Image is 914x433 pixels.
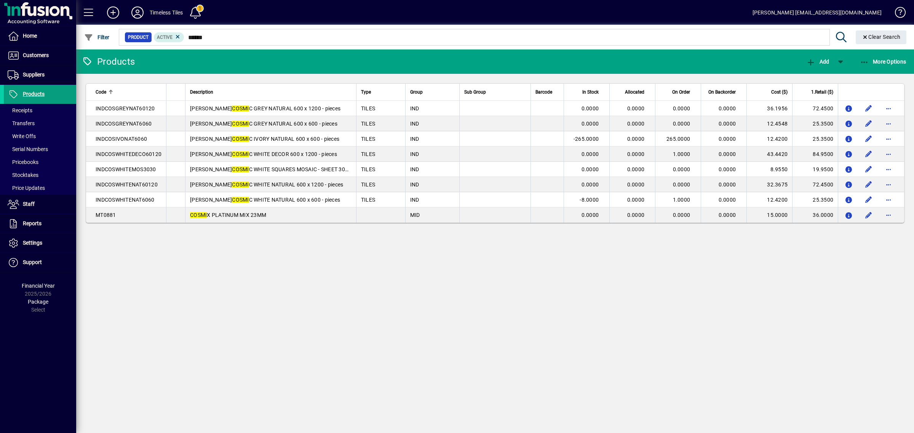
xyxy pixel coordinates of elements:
span: [PERSON_NAME] C GREY NATURAL 600 x 600 - pieces [190,121,337,127]
span: 0.0000 [627,151,645,157]
span: Code [96,88,106,96]
span: Write Offs [8,133,36,139]
div: Barcode [535,88,559,96]
a: Pricebooks [4,156,76,169]
span: 0.0000 [719,121,736,127]
button: More options [882,118,895,130]
button: Edit [863,163,875,175]
em: COSMI [232,151,249,157]
td: 12.4200 [746,192,792,207]
span: 0.0000 [673,181,690,188]
a: Suppliers [4,65,76,84]
span: Transfers [8,120,35,126]
span: 0.0000 [673,166,690,172]
span: 0.0000 [673,121,690,127]
a: Home [4,27,76,46]
em: COSMI [190,212,207,218]
span: MT0881 [96,212,116,218]
a: Write Offs [4,130,76,143]
a: Customers [4,46,76,65]
a: Knowledge Base [889,2,904,26]
div: In Stock [569,88,606,96]
span: Active [157,35,173,40]
button: Add [101,6,125,19]
span: Type [361,88,371,96]
a: Support [4,253,76,272]
span: Description [190,88,213,96]
button: More options [882,178,895,191]
span: Serial Numbers [8,146,48,152]
span: Receipts [8,107,32,113]
mat-chip: Activation Status: Active [154,32,184,42]
span: [PERSON_NAME] C GREY NATURAL 600 x 1200 - pieces [190,105,340,111]
a: Transfers [4,117,76,130]
td: 43.4420 [746,146,792,162]
span: 1.0000 [673,197,690,203]
span: 1.0000 [673,151,690,157]
a: Stocktakes [4,169,76,181]
button: More options [882,148,895,160]
span: On Backorder [708,88,736,96]
button: Edit [863,178,875,191]
div: On Order [660,88,697,96]
span: 0.0000 [719,105,736,111]
span: IND [410,136,419,142]
span: Home [23,33,37,39]
td: 12.4548 [746,116,792,131]
em: COSMI [232,197,249,203]
button: Edit [863,133,875,145]
em: COSMI [232,105,249,111]
span: Allocated [625,88,644,96]
span: TILES [361,166,375,172]
span: INDCOSWHITENAT60120 [96,181,158,188]
span: Support [23,259,42,265]
span: 0.0000 [719,151,736,157]
span: X PLATINUM MIX 23MM [190,212,266,218]
em: COSMI [232,121,249,127]
em: COSMI [232,166,249,172]
span: Product [128,33,149,41]
span: TILES [361,121,375,127]
span: 0.0000 [627,121,645,127]
button: More options [882,194,895,206]
span: Reports [23,220,42,226]
em: COSMI [232,181,249,188]
button: More options [882,133,895,145]
button: Clear [856,30,907,44]
span: [PERSON_NAME] C WHITE SQUARES MOSAIC - SHEET 300X300 [190,166,361,172]
span: In Stock [582,88,599,96]
span: Sub Group [464,88,486,96]
span: 0.0000 [582,105,599,111]
span: 265.0000 [666,136,690,142]
div: Allocated [614,88,651,96]
div: Code [96,88,161,96]
td: 36.1956 [746,101,792,116]
span: Financial Year [22,283,55,289]
span: INDCOSWHITEMOS3030 [96,166,156,172]
span: [PERSON_NAME] C IVORY NATURAL 600 x 600 - pieces [190,136,339,142]
a: Reports [4,214,76,233]
span: More Options [860,59,906,65]
span: 0.0000 [627,105,645,111]
span: IND [410,105,419,111]
span: IND [410,121,419,127]
span: IND [410,166,419,172]
button: Edit [863,194,875,206]
a: Staff [4,195,76,214]
div: Type [361,88,401,96]
span: Clear Search [862,34,901,40]
span: Cost ($) [771,88,788,96]
span: Group [410,88,423,96]
span: 0.0000 [627,212,645,218]
td: 25.3500 [792,192,838,207]
span: Suppliers [23,72,45,78]
button: Edit [863,148,875,160]
em: COSMI [232,136,249,142]
span: Filter [84,34,110,40]
span: TILES [361,181,375,188]
span: MID [410,212,420,218]
span: Customers [23,52,49,58]
button: Add [804,55,831,68]
span: 1.Retail ($) [811,88,833,96]
span: 0.0000 [627,166,645,172]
